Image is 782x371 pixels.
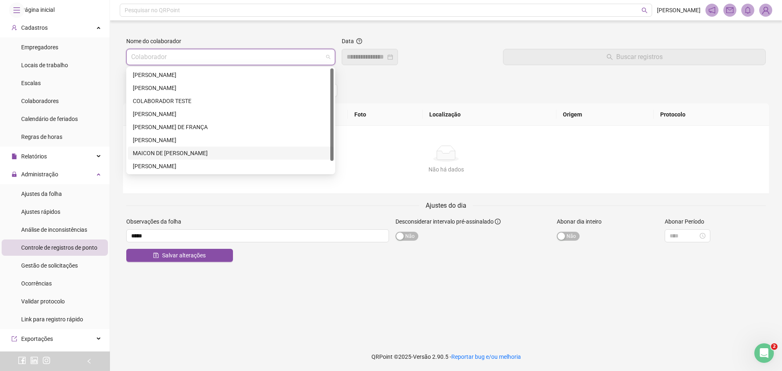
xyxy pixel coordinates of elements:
[423,103,557,126] th: Localização
[126,37,187,46] label: Nome do colaborador
[30,356,38,364] span: linkedin
[21,244,97,251] span: Controle de registros de ponto
[133,162,329,171] div: [PERSON_NAME]
[356,38,362,44] span: question-circle
[21,316,83,323] span: Link para registro rápido
[21,209,60,215] span: Ajustes rápidos
[21,171,58,178] span: Administração
[760,4,772,16] img: 89628
[21,116,78,122] span: Calendário de feriados
[21,226,87,233] span: Análise de inconsistências
[21,280,52,287] span: Ocorrências
[11,336,17,342] span: export
[133,97,329,105] div: COLABORADOR TESTE
[21,134,62,140] span: Regras de horas
[128,121,334,134] div: IRMA RIBEIRO DE FRANÇA
[21,98,59,104] span: Colaboradores
[342,38,354,44] span: Data
[21,24,48,31] span: Cadastros
[133,165,759,174] div: Não há dados
[21,336,53,342] span: Exportações
[42,356,51,364] span: instagram
[451,353,521,360] span: Reportar bug e/ou melhoria
[128,134,334,147] div: JESSICA RODRIGUES DA SILVA COSTA
[133,83,329,92] div: [PERSON_NAME]
[744,7,751,14] span: bell
[128,108,334,121] div: ELISABETE ALVES TEIXEIRA
[556,103,653,126] th: Origem
[641,7,648,13] span: search
[21,153,47,160] span: Relatórios
[413,353,431,360] span: Versão
[11,154,17,159] span: file
[771,343,778,350] span: 2
[11,171,17,177] span: lock
[133,149,329,158] div: MAICON DE [PERSON_NAME]
[11,25,17,31] span: user-add
[21,62,68,68] span: Locais de trabalho
[128,147,334,160] div: MAICON DE QUEIROZ COSTA
[128,94,334,108] div: COLABORADOR TESTE
[21,298,65,305] span: Validar protocolo
[726,7,734,14] span: mail
[348,103,423,126] th: Foto
[133,70,329,79] div: [PERSON_NAME]
[86,358,92,364] span: left
[18,356,26,364] span: facebook
[128,160,334,173] div: MATHEUS RODRIGUES VIEIRA DE JESUS
[708,7,716,14] span: notification
[128,68,334,81] div: ANTONIO MARCELINO BARBOSA
[133,136,329,145] div: [PERSON_NAME]
[110,342,782,371] footer: QRPoint © 2025 - 2.90.5 -
[13,7,20,14] span: menu
[654,103,769,126] th: Protocolo
[21,262,78,269] span: Gestão de solicitações
[128,81,334,94] div: CAROLINE MONTEIRO DOS SANTOS
[133,110,329,119] div: [PERSON_NAME]
[133,123,329,132] div: [PERSON_NAME] DE FRANÇA
[21,7,55,13] span: Página inicial
[21,191,62,197] span: Ajustes da folha
[503,49,766,65] button: Buscar registros
[754,343,774,363] iframe: Intercom live chat
[21,80,41,86] span: Escalas
[657,6,701,15] span: [PERSON_NAME]
[21,44,58,50] span: Empregadores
